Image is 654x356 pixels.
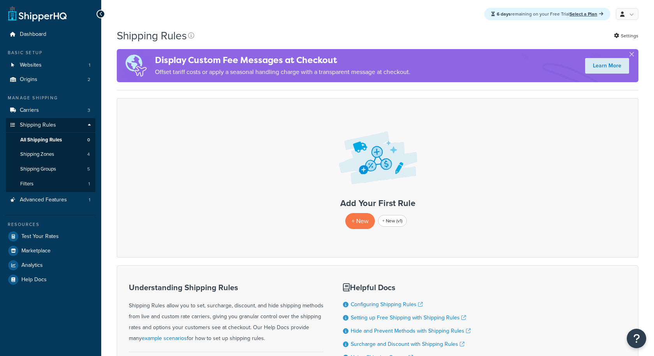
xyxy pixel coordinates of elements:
span: 1 [89,62,90,69]
span: Test Your Rates [21,233,59,240]
span: Shipping Zones [20,151,54,158]
li: Shipping Groups [6,162,95,176]
a: Settings [614,30,638,41]
a: Dashboard [6,27,95,42]
a: Configuring Shipping Rules [351,300,423,308]
a: Hide and Prevent Methods with Shipping Rules [351,327,471,335]
div: remaining on your Free Trial [484,8,610,20]
h3: Helpful Docs [343,283,471,292]
a: Setting up Free Shipping with Shipping Rules [351,314,466,322]
a: example scenarios [142,334,187,342]
a: Websites 1 [6,58,95,72]
a: Origins 2 [6,72,95,87]
div: Basic Setup [6,49,95,56]
span: Analytics [21,262,43,269]
a: Filters 1 [6,177,95,191]
span: Carriers [20,107,39,114]
a: Shipping Zones 4 [6,147,95,162]
span: Help Docs [21,277,47,283]
a: Shipping Groups 5 [6,162,95,176]
img: duties-banner-06bc72dcb5fe05cb3f9472aba00be2ae8eb53ab6f0d8bb03d382ba314ac3c341.png [117,49,155,82]
span: 5 [87,166,90,173]
a: Advanced Features 1 [6,193,95,207]
h4: Display Custom Fee Messages at Checkout [155,54,410,67]
p: + New [345,213,375,229]
p: Offset tariff costs or apply a seasonal handling charge with a transparent message at checkout. [155,67,410,78]
span: Shipping Groups [20,166,56,173]
li: Shipping Zones [6,147,95,162]
a: ShipperHQ Home [8,6,67,21]
span: 3 [88,107,90,114]
a: Select a Plan [570,11,603,18]
div: Resources [6,221,95,228]
button: Open Resource Center [627,329,646,348]
span: Advanced Features [20,197,67,203]
span: 0 [87,137,90,143]
a: Test Your Rates [6,229,95,243]
strong: 6 days [497,11,511,18]
span: All Shipping Rules [20,137,62,143]
a: Learn More [585,58,629,74]
span: Filters [20,181,33,187]
h3: Understanding Shipping Rules [129,283,323,292]
span: Websites [20,62,42,69]
a: Surcharge and Discount with Shipping Rules [351,340,464,348]
a: Carriers 3 [6,103,95,118]
li: Origins [6,72,95,87]
a: Analytics [6,258,95,272]
a: Help Docs [6,273,95,287]
div: Shipping Rules allow you to set, surcharge, discount, and hide shipping methods from live and cus... [129,283,323,344]
div: Manage Shipping [6,95,95,101]
span: 1 [89,197,90,203]
li: Shipping Rules [6,118,95,192]
a: + New (v1) [378,215,407,227]
li: Carriers [6,103,95,118]
span: Dashboard [20,31,46,38]
span: 1 [88,181,90,187]
a: Marketplace [6,244,95,258]
span: Origins [20,76,37,83]
h3: Add Your First Rule [125,199,630,208]
span: 4 [87,151,90,158]
span: Marketplace [21,248,51,254]
span: 2 [88,76,90,83]
li: Websites [6,58,95,72]
a: Shipping Rules [6,118,95,132]
li: Filters [6,177,95,191]
li: Advanced Features [6,193,95,207]
h1: Shipping Rules [117,28,187,43]
a: All Shipping Rules 0 [6,133,95,147]
span: Shipping Rules [20,122,56,129]
li: All Shipping Rules [6,133,95,147]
